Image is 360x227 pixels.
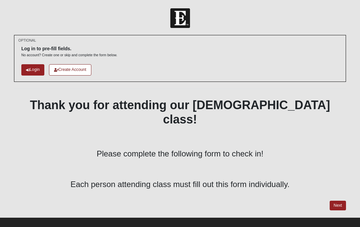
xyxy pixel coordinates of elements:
[97,149,263,158] span: Please complete the following form to check in!
[21,64,44,75] a: Login
[49,64,91,75] a: Create Account
[21,53,117,58] p: No account? Create one or skip and complete the form below.
[21,46,117,52] h6: Log in to pre-fill fields.
[18,38,36,43] small: OPTIONAL
[70,180,289,189] span: Each person attending class must fill out this form individually.
[330,201,346,210] a: Next
[170,8,190,28] img: Church of Eleven22 Logo
[30,98,330,126] b: Thank you for attending our [DEMOGRAPHIC_DATA] class!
